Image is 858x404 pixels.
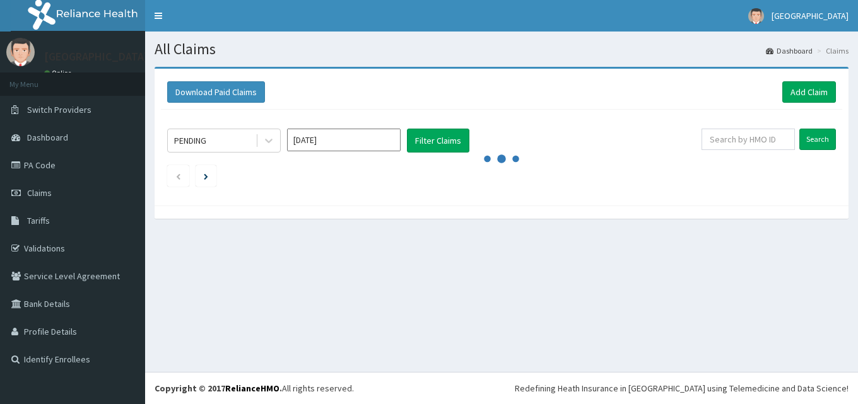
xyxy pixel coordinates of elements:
strong: Copyright © 2017 . [155,383,282,394]
p: [GEOGRAPHIC_DATA] [44,51,148,62]
a: Dashboard [766,45,813,56]
div: PENDING [174,134,206,147]
span: Switch Providers [27,104,91,115]
div: Redefining Heath Insurance in [GEOGRAPHIC_DATA] using Telemedicine and Data Science! [515,382,849,395]
img: User Image [748,8,764,24]
a: RelianceHMO [225,383,279,394]
input: Select Month and Year [287,129,401,151]
img: User Image [6,38,35,66]
span: Claims [27,187,52,199]
svg: audio-loading [483,140,520,178]
a: Add Claim [782,81,836,103]
button: Filter Claims [407,129,469,153]
a: Next page [204,170,208,182]
input: Search [799,129,836,150]
li: Claims [814,45,849,56]
input: Search by HMO ID [702,129,795,150]
span: Dashboard [27,132,68,143]
a: Previous page [175,170,181,182]
h1: All Claims [155,41,849,57]
footer: All rights reserved. [145,372,858,404]
button: Download Paid Claims [167,81,265,103]
a: Online [44,69,74,78]
span: [GEOGRAPHIC_DATA] [772,10,849,21]
span: Tariffs [27,215,50,226]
